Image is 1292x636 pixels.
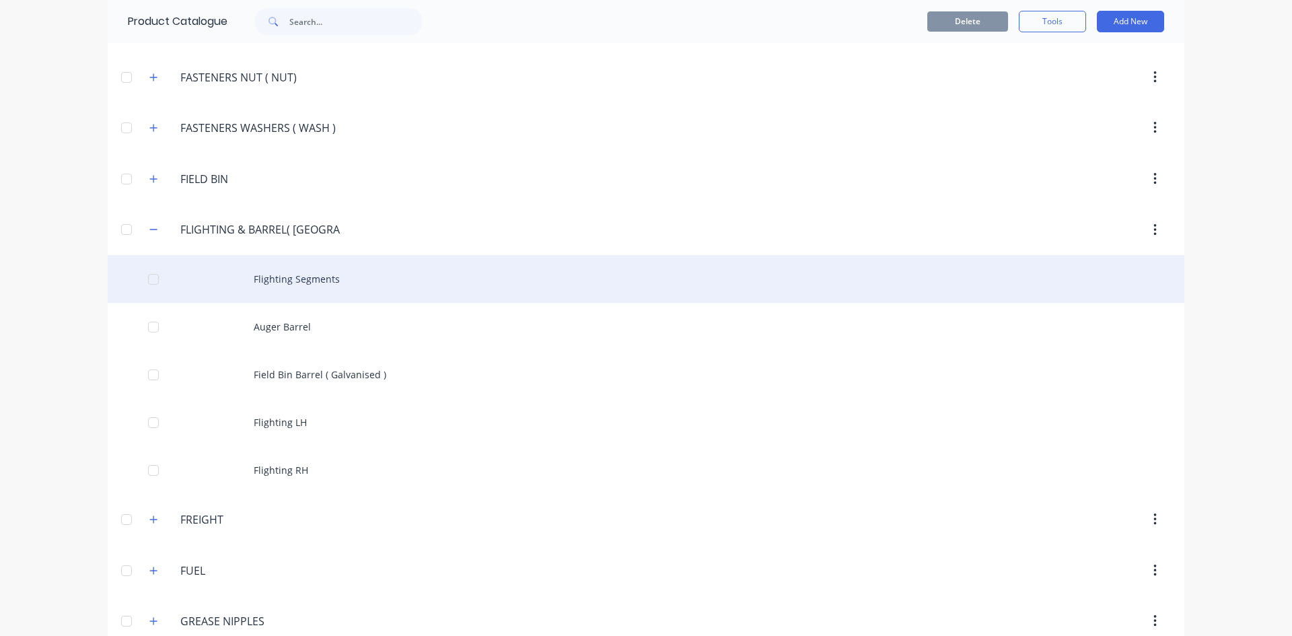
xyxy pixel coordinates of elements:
input: Enter category name [180,69,340,85]
input: Enter category name [180,171,340,187]
input: Enter category name [180,120,340,136]
button: Tools [1019,11,1086,32]
input: Search... [289,8,423,35]
input: Enter category name [180,221,340,238]
div: Flighting RH [108,446,1184,494]
input: Enter category name [180,613,340,629]
div: Auger Barrel [108,303,1184,351]
input: Enter category name [180,563,340,579]
div: Flighting LH [108,398,1184,446]
button: Add New [1097,11,1164,32]
input: Enter category name [180,511,340,528]
div: Flighting Segments [108,255,1184,303]
button: Delete [927,11,1008,32]
div: Field Bin Barrel ( Galvanised ) [108,351,1184,398]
